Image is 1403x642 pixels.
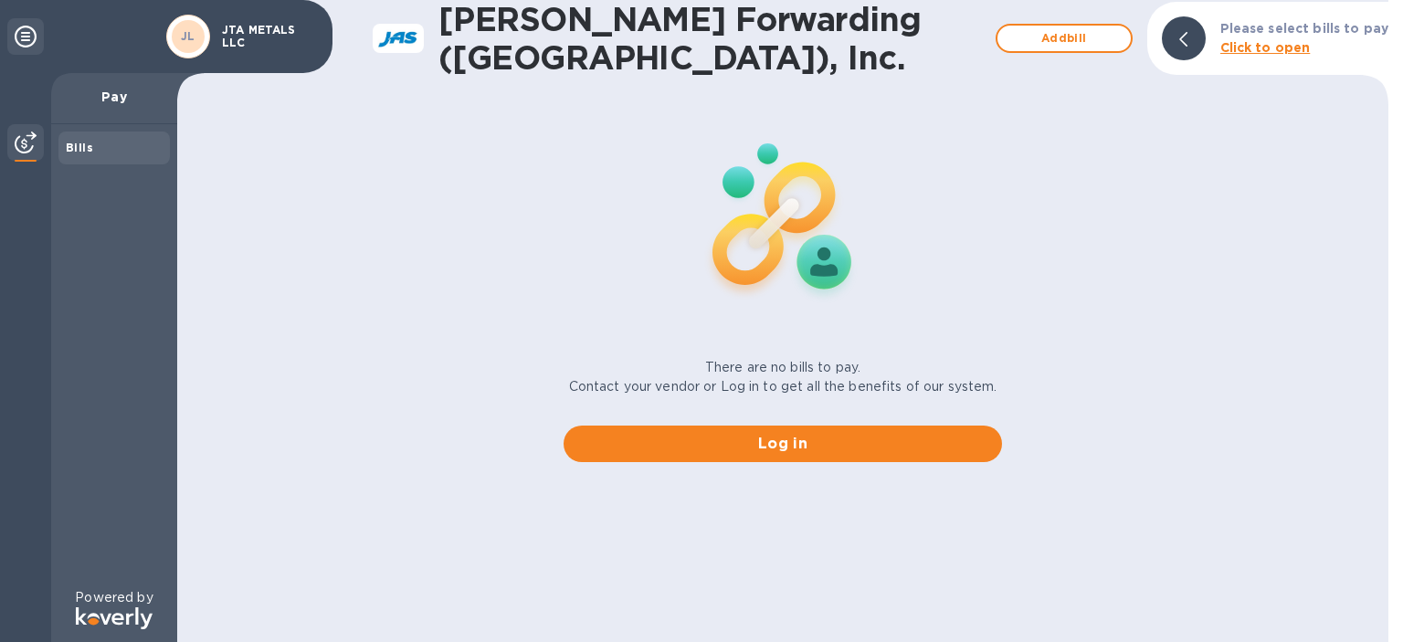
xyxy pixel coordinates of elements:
img: Logo [76,607,153,629]
b: Please select bills to pay [1220,21,1388,36]
p: JTA METALS LLC [222,24,313,49]
p: There are no bills to pay. Contact your vendor or Log in to get all the benefits of our system. [569,358,997,396]
span: Add bill [1012,27,1116,49]
p: Powered by [75,588,153,607]
span: Log in [578,433,987,455]
b: Bills [66,141,93,154]
button: Log in [564,426,1002,462]
button: Addbill [996,24,1133,53]
p: Pay [66,88,163,106]
b: JL [181,29,195,43]
b: Click to open [1220,40,1311,55]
